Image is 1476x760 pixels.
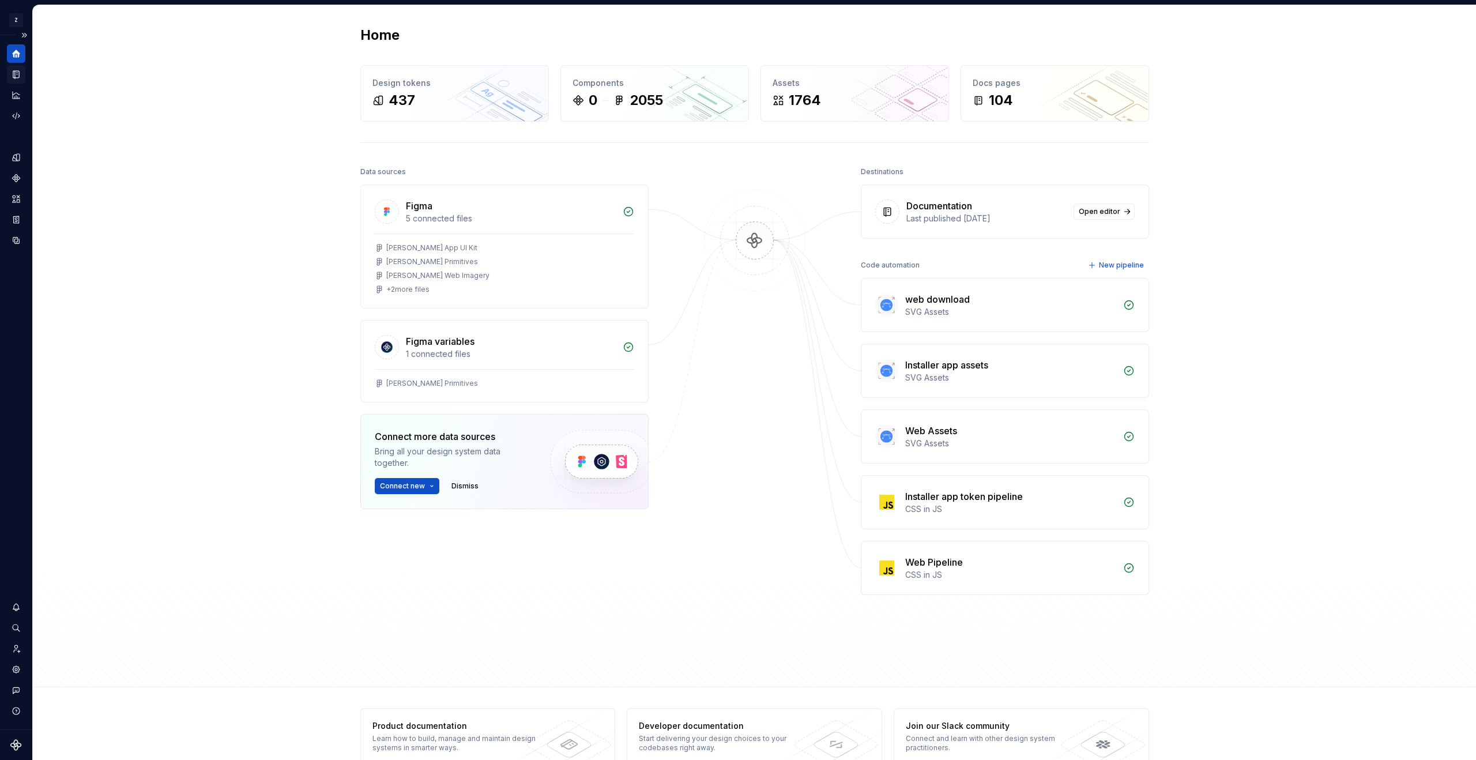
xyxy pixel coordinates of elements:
[906,734,1074,753] div: Connect and learn with other design system practitioners.
[861,164,903,180] div: Destinations
[7,639,25,658] a: Invite team
[1099,261,1144,270] span: New pipeline
[7,231,25,250] a: Data sources
[7,86,25,104] a: Analytics
[760,65,949,122] a: Assets1764
[7,169,25,187] a: Components
[386,285,430,294] div: + 2 more files
[360,185,649,308] a: Figma5 connected files[PERSON_NAME] App UI Kit[PERSON_NAME] Primitives[PERSON_NAME] Web Imagery+2...
[360,320,649,402] a: Figma variables1 connected files[PERSON_NAME] Primitives
[560,65,749,122] a: Components02055
[7,619,25,637] button: Search ⌘K
[16,27,32,43] button: Expand sidebar
[639,720,807,732] div: Developer documentation
[446,478,484,494] button: Dismiss
[7,65,25,84] a: Documentation
[451,481,479,491] span: Dismiss
[973,77,1137,89] div: Docs pages
[7,190,25,208] a: Assets
[905,306,1116,318] div: SVG Assets
[375,430,530,443] div: Connect more data sources
[1085,257,1149,273] button: New pipeline
[406,213,616,224] div: 5 connected files
[905,569,1116,581] div: CSS in JS
[905,358,988,372] div: Installer app assets
[905,555,963,569] div: Web Pipeline
[1074,204,1135,220] a: Open editor
[386,379,478,388] div: [PERSON_NAME] Primitives
[773,77,937,89] div: Assets
[9,13,23,27] div: Z
[905,490,1023,503] div: Installer app token pipeline
[639,734,807,753] div: Start delivering your design choices to your codebases right away.
[380,481,425,491] span: Connect new
[861,257,920,273] div: Code automation
[406,199,432,213] div: Figma
[386,271,490,280] div: [PERSON_NAME] Web Imagery
[573,77,737,89] div: Components
[7,681,25,699] button: Contact support
[2,7,30,32] button: Z
[906,199,972,213] div: Documentation
[7,660,25,679] a: Settings
[10,739,22,751] svg: Supernova Logo
[389,91,415,110] div: 437
[360,164,406,180] div: Data sources
[1079,207,1120,216] span: Open editor
[360,26,400,44] h2: Home
[7,210,25,229] a: Storybook stories
[630,91,663,110] div: 2055
[386,243,477,253] div: [PERSON_NAME] App UI Kit
[7,107,25,125] a: Code automation
[905,503,1116,515] div: CSS in JS
[789,91,821,110] div: 1764
[375,446,530,469] div: Bring all your design system data together.
[372,734,540,753] div: Learn how to build, manage and maintain design systems in smarter ways.
[989,91,1013,110] div: 104
[905,438,1116,449] div: SVG Assets
[360,65,549,122] a: Design tokens437
[372,720,540,732] div: Product documentation
[375,478,439,494] button: Connect new
[906,720,1074,732] div: Join our Slack community
[7,44,25,63] a: Home
[905,424,957,438] div: Web Assets
[406,348,616,360] div: 1 connected files
[7,148,25,167] a: Design tokens
[386,257,478,266] div: [PERSON_NAME] Primitives
[961,65,1149,122] a: Docs pages104
[7,598,25,616] button: Notifications
[905,292,970,306] div: web download
[406,334,475,348] div: Figma variables
[906,213,1067,224] div: Last published [DATE]
[905,372,1116,383] div: SVG Assets
[372,77,537,89] div: Design tokens
[589,91,597,110] div: 0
